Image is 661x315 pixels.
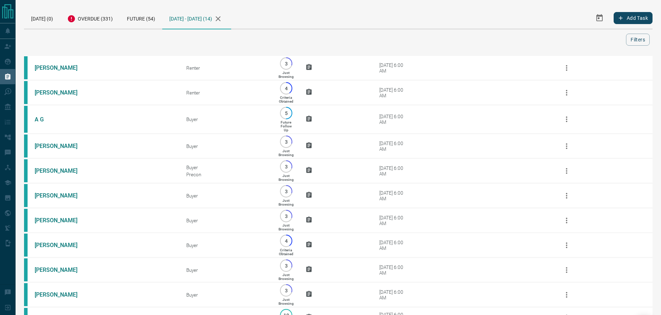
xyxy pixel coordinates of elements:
[186,90,267,96] div: Renter
[283,164,289,169] p: 3
[283,288,289,293] p: 3
[279,298,294,305] p: Just Browsing
[24,7,60,29] div: [DATE] (0)
[283,213,289,219] p: 3
[24,283,28,306] div: condos.ca
[379,264,409,276] div: [DATE] 6:00 AM
[379,165,409,177] div: [DATE] 6:00 AM
[281,120,292,132] p: Future Follow Up
[283,139,289,144] p: 3
[186,116,267,122] div: Buyer
[591,10,608,27] button: Select Date Range
[35,291,88,298] a: [PERSON_NAME]
[283,110,289,116] p: 5
[35,242,88,248] a: [PERSON_NAME]
[186,172,267,177] div: Precon
[379,215,409,226] div: [DATE] 6:00 AM
[279,273,294,281] p: Just Browsing
[186,242,267,248] div: Buyer
[24,134,28,157] div: condos.ca
[379,190,409,201] div: [DATE] 6:00 AM
[35,143,88,149] a: [PERSON_NAME]
[24,184,28,207] div: condos.ca
[379,87,409,98] div: [DATE] 6:00 AM
[186,65,267,71] div: Renter
[379,289,409,300] div: [DATE] 6:00 AM
[35,267,88,273] a: [PERSON_NAME]
[614,12,653,24] button: Add Task
[379,62,409,74] div: [DATE] 6:00 AM
[279,71,294,79] p: Just Browsing
[24,209,28,232] div: condos.ca
[120,7,162,29] div: Future (54)
[279,248,293,256] p: Criteria Obtained
[626,34,650,46] button: Filters
[35,116,88,123] a: A G
[24,106,28,133] div: condos.ca
[186,143,267,149] div: Buyer
[60,7,120,29] div: Overdue (331)
[283,189,289,194] p: 3
[186,218,267,223] div: Buyer
[24,81,28,104] div: condos.ca
[186,292,267,298] div: Buyer
[283,61,289,66] p: 3
[35,192,88,199] a: [PERSON_NAME]
[279,174,294,182] p: Just Browsing
[24,258,28,281] div: condos.ca
[24,159,28,182] div: condos.ca
[279,149,294,157] p: Just Browsing
[24,234,28,257] div: condos.ca
[279,199,294,206] p: Just Browsing
[379,114,409,125] div: [DATE] 6:00 AM
[283,263,289,268] p: 3
[283,86,289,91] p: 4
[379,141,409,152] div: [DATE] 6:00 AM
[186,165,267,170] div: Buyer
[186,267,267,273] div: Buyer
[35,167,88,174] a: [PERSON_NAME]
[35,217,88,224] a: [PERSON_NAME]
[35,89,88,96] a: [PERSON_NAME]
[186,193,267,199] div: Buyer
[279,223,294,231] p: Just Browsing
[283,238,289,244] p: 4
[279,96,293,103] p: Criteria Obtained
[379,240,409,251] div: [DATE] 6:00 AM
[162,7,231,29] div: [DATE] - [DATE] (14)
[35,64,88,71] a: [PERSON_NAME]
[24,56,28,79] div: condos.ca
